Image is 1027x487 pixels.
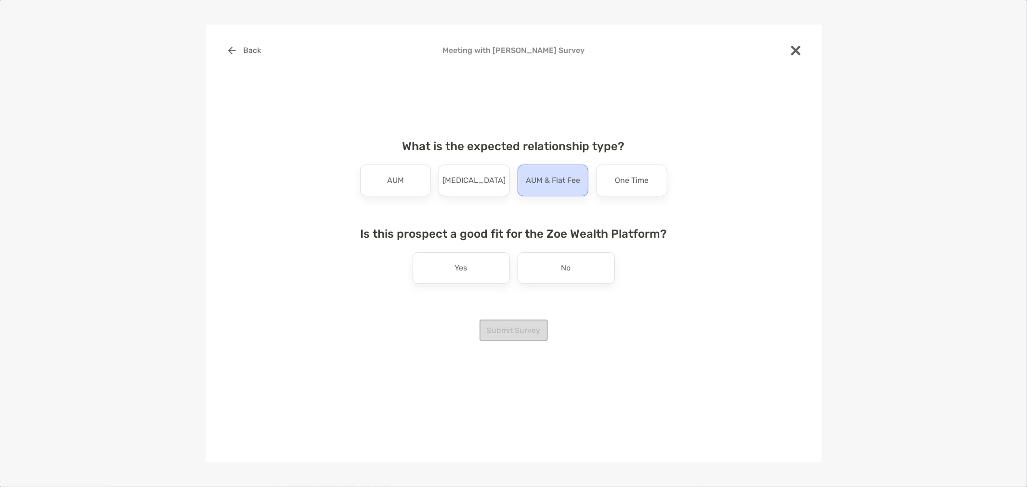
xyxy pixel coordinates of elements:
img: close modal [791,46,801,55]
p: AUM [387,173,404,188]
h4: What is the expected relationship type? [352,140,675,153]
h4: Meeting with [PERSON_NAME] Survey [221,46,806,55]
p: One Time [615,173,649,188]
p: [MEDICAL_DATA] [442,173,506,188]
h4: Is this prospect a good fit for the Zoe Wealth Platform? [352,227,675,241]
p: No [561,260,571,276]
p: AUM & Flat Fee [526,173,580,188]
img: button icon [228,47,236,54]
button: Back [221,40,269,61]
p: Yes [455,260,468,276]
